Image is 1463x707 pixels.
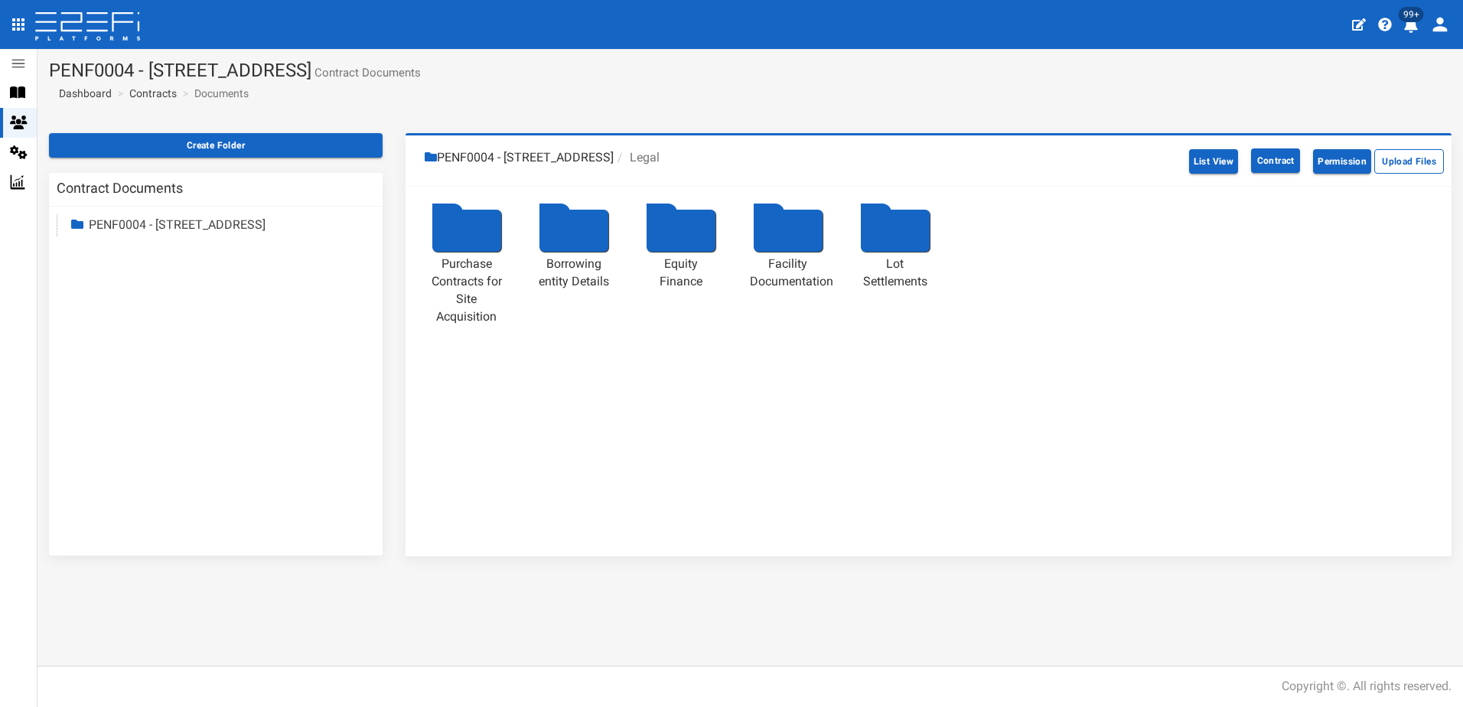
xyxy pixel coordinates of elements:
li: Documents [179,86,249,101]
small: Contract Documents [311,67,421,79]
button: Create Folder [49,133,383,158]
button: Upload Files [1374,149,1444,174]
li: Legal [614,149,660,167]
a: PENF0004 - [STREET_ADDRESS] [89,217,266,232]
button: List View [1189,149,1239,174]
h1: PENF0004 - [STREET_ADDRESS] [49,60,1452,80]
a: Contract [1241,143,1310,178]
a: Dashboard [53,86,112,101]
a: Contracts [129,86,177,101]
div: Copyright ©. All rights reserved. [1282,678,1452,696]
div: Facility Documentation [750,256,826,291]
div: Purchase Contracts for Site Acquisition [428,256,505,325]
button: Contract [1251,148,1300,173]
div: Borrowing entity Details [536,256,612,291]
button: Permission [1313,149,1371,174]
li: PENF0004 - [STREET_ADDRESS] [425,149,614,167]
span: Dashboard [53,87,112,99]
div: Equity Finance [643,256,719,291]
div: Lot Settlements [857,256,934,291]
h3: Contract Documents [57,181,183,195]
